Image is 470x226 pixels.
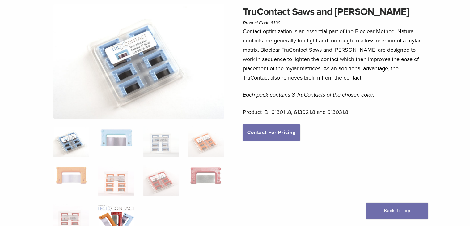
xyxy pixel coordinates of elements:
[188,126,224,157] img: TruContact Saws and Sanders - Image 4
[243,107,425,117] p: Product ID: 613011.8, 613021.8 and 613031.8
[243,124,300,141] a: Contact For Pricing
[243,27,425,82] p: Contact optimization is an essential part of the Bioclear Method. Natural contacts are generally ...
[98,126,134,148] img: TruContact Saws and Sanders - Image 2
[366,203,428,219] a: Back To Top
[243,4,425,19] h1: TruContact Saws and [PERSON_NAME]
[188,165,224,186] img: TruContact Saws and Sanders - Image 8
[243,91,374,98] em: Each pack contains 8 TruContacts of the chosen color.
[53,4,224,119] img: TruContact-Blue-2
[143,165,179,196] img: TruContact Saws and Sanders - Image 7
[271,20,280,25] span: 6130
[98,165,134,196] img: TruContact Saws and Sanders - Image 6
[53,165,89,185] img: TruContact Saws and Sanders - Image 5
[53,126,89,157] img: TruContact-Blue-2-324x324.jpg
[243,20,280,25] span: Product Code:
[143,126,179,157] img: TruContact Saws and Sanders - Image 3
